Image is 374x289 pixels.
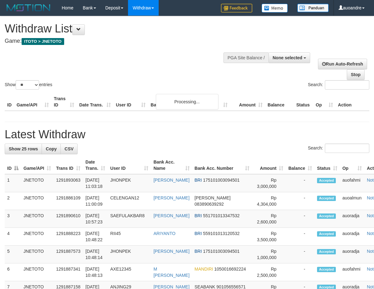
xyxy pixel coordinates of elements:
th: Game/API [14,93,51,111]
td: 1291893063 [54,174,83,192]
a: Copy [42,144,61,154]
td: JNETOTO [21,246,54,263]
button: None selected [269,52,310,63]
td: JNETOTO [21,263,54,281]
th: Amount [230,93,265,111]
label: Search: [308,144,369,153]
td: JNETOTO [21,192,54,210]
td: Rp 1,000,000 [252,246,286,263]
td: JHONPEK [108,174,151,192]
td: AXE12345 [108,263,151,281]
h1: Withdraw List [5,22,243,35]
td: 1291888223 [54,228,83,246]
th: Amount: activate to sort column ascending [252,156,286,174]
th: Date Trans.: activate to sort column ascending [83,156,108,174]
td: 3 [5,210,21,228]
span: Copy 559101013120532 to clipboard [203,231,240,236]
label: Show entries [5,80,52,90]
td: - [286,210,315,228]
label: Search: [308,80,369,90]
input: Search: [325,144,369,153]
span: BRI [195,178,202,183]
span: Accepted [317,249,336,254]
th: Action [336,93,369,111]
span: CSV [64,146,74,151]
span: Accepted [317,267,336,272]
th: User ID [113,93,148,111]
td: [DATE] 10:48:22 [83,228,108,246]
span: BRI [195,249,202,254]
td: JNETOTO [21,210,54,228]
td: auoradja [340,210,364,228]
td: auoradja [340,228,364,246]
th: Bank Acc. Number [195,93,230,111]
td: Rp 3,000,000 [252,174,286,192]
th: Trans ID [51,93,77,111]
td: auoradja [340,246,364,263]
a: [PERSON_NAME] [153,178,189,183]
td: [DATE] 11:00:09 [83,192,108,210]
th: Trans ID: activate to sort column ascending [54,156,83,174]
td: auofahmi [340,174,364,192]
h4: Game: [5,38,243,44]
td: 6 [5,263,21,281]
td: 4 [5,228,21,246]
td: auofahmi [340,263,364,281]
th: ID [5,93,14,111]
span: ITOTO > JNETOTO [22,38,64,45]
td: RII45 [108,228,151,246]
th: Bank Acc. Name [148,93,195,111]
span: BRI [195,213,202,218]
td: 2 [5,192,21,210]
td: [DATE] 10:48:14 [83,246,108,263]
th: Bank Acc. Number: activate to sort column ascending [192,156,252,174]
span: Show 25 rows [9,146,38,151]
th: Date Trans. [77,93,113,111]
td: - [286,246,315,263]
h1: Latest Withdraw [5,128,369,141]
a: [PERSON_NAME] [153,249,189,254]
td: CELENGAN12 [108,192,151,210]
span: Copy 175101003094501 to clipboard [203,249,240,254]
img: panduan.png [297,4,329,12]
td: 1291890610 [54,210,83,228]
th: Op: activate to sort column ascending [340,156,364,174]
td: JHONPEK [108,246,151,263]
span: MANDIRI [195,267,213,272]
td: 1291887341 [54,263,83,281]
span: Copy 175101003094501 to clipboard [203,178,240,183]
div: PGA Site Balance / [223,52,269,63]
a: CSV [60,144,78,154]
span: Accepted [317,213,336,219]
span: BRI [195,231,202,236]
th: Game/API: activate to sort column ascending [21,156,54,174]
span: Copy [46,146,57,151]
img: MOTION_logo.png [5,3,52,12]
th: ID: activate to sort column descending [5,156,21,174]
td: 1291887573 [54,246,83,263]
td: - [286,192,315,210]
a: Run Auto-Refresh [318,59,367,69]
a: ARIYANTO [153,231,175,236]
td: auoalmun [340,192,364,210]
th: Balance: activate to sort column ascending [286,156,315,174]
td: - [286,263,315,281]
td: 1291886109 [54,192,83,210]
td: Rp 2,500,000 [252,263,286,281]
a: M [PERSON_NAME] [153,267,189,278]
span: Accepted [317,231,336,237]
td: 1 [5,174,21,192]
span: Copy 1050016692224 to clipboard [214,267,246,272]
td: Rp 3,500,000 [252,228,286,246]
span: Copy 551701013347532 to clipboard [203,213,240,218]
img: Button%20Memo.svg [262,4,288,12]
td: - [286,228,315,246]
a: Stop [347,69,365,80]
td: [DATE] 11:03:18 [83,174,108,192]
select: Showentries [16,80,39,90]
th: Op [313,93,336,111]
th: User ID: activate to sort column ascending [108,156,151,174]
span: Copy 083890639292 to clipboard [195,202,224,207]
td: JNETOTO [21,174,54,192]
div: Processing... [156,94,218,110]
